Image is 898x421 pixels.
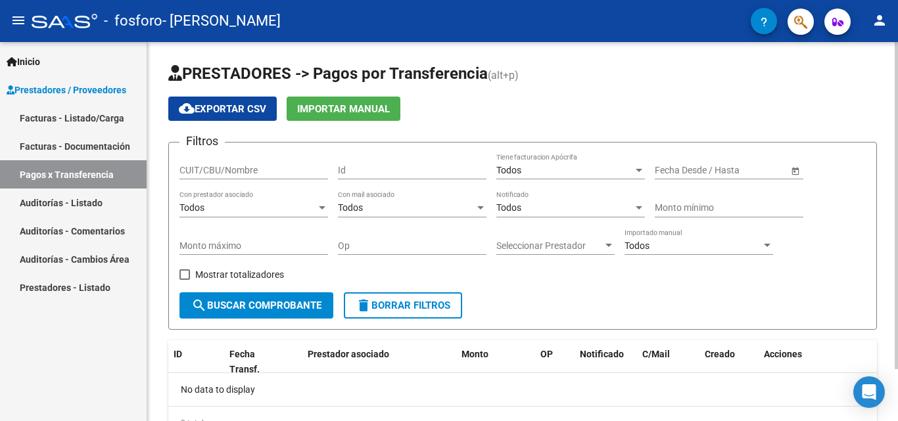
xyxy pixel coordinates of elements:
span: Prestadores / Proveedores [7,83,126,97]
input: Fecha fin [714,165,778,176]
button: Open calendar [788,164,802,177]
span: Notificado [580,349,624,359]
span: Importar Manual [297,103,390,115]
span: - fosforo [104,7,162,35]
span: Acciones [764,349,802,359]
div: Open Intercom Messenger [853,376,885,408]
input: Fecha inicio [655,165,703,176]
span: Creado [705,349,735,359]
span: Todos [496,202,521,213]
button: Borrar Filtros [344,292,462,319]
span: Todos [496,165,521,175]
span: Prestador asociado [308,349,389,359]
span: Monto [461,349,488,359]
datatable-header-cell: Acciones [759,340,877,384]
mat-icon: search [191,298,207,313]
span: Inicio [7,55,40,69]
button: Buscar Comprobante [179,292,333,319]
span: PRESTADORES -> Pagos por Transferencia [168,64,488,83]
div: No data to display [168,373,877,406]
datatable-header-cell: Notificado [575,340,637,384]
datatable-header-cell: Creado [699,340,759,384]
button: Exportar CSV [168,97,277,121]
span: OP [540,349,553,359]
span: Todos [338,202,363,213]
mat-icon: person [872,12,887,28]
mat-icon: cloud_download [179,100,195,116]
mat-icon: delete [356,298,371,313]
span: Todos [179,202,204,213]
datatable-header-cell: Monto [456,340,535,384]
button: Importar Manual [287,97,400,121]
datatable-header-cell: OP [535,340,575,384]
span: Seleccionar Prestador [496,240,603,252]
span: Exportar CSV [179,103,266,115]
span: Borrar Filtros [356,299,450,311]
span: C/Mail [642,349,670,359]
span: Todos [625,240,650,251]
datatable-header-cell: Fecha Transf. [224,340,283,384]
span: - [PERSON_NAME] [162,7,281,35]
datatable-header-cell: C/Mail [637,340,699,384]
span: ID [174,349,182,359]
span: Fecha Transf. [229,349,260,374]
mat-icon: menu [11,12,26,28]
span: Mostrar totalizadores [195,267,284,282]
datatable-header-cell: ID [168,340,224,384]
h3: Filtros [179,132,225,150]
span: Buscar Comprobante [191,299,321,311]
span: (alt+p) [488,69,519,81]
datatable-header-cell: Prestador asociado [302,340,456,384]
